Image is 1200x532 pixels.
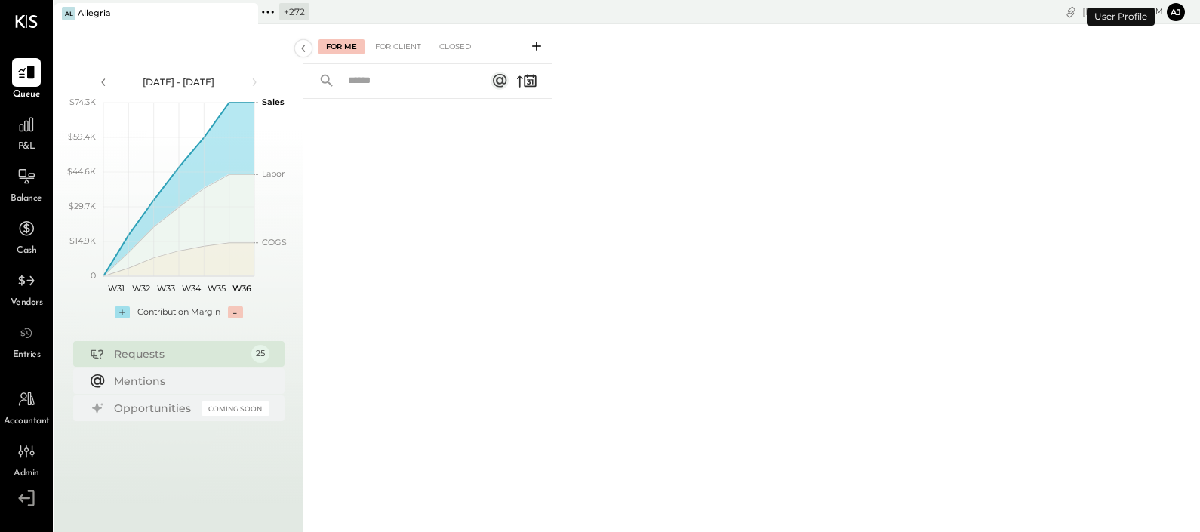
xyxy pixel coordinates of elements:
span: Queue [13,88,41,102]
text: Labor [262,168,285,179]
span: Vendors [11,297,43,310]
text: COGS [262,237,287,248]
div: copy link [1063,4,1078,20]
div: + 272 [279,3,309,20]
div: User Profile [1087,8,1155,26]
text: $59.4K [68,131,96,142]
a: Balance [1,162,52,206]
button: Aj [1167,3,1185,21]
div: Contribution Margin [137,306,220,318]
span: pm [1150,6,1163,17]
text: $44.6K [67,166,96,177]
text: Sales [262,97,285,107]
div: For Me [318,39,365,54]
div: 25 [251,345,269,363]
div: + [115,306,130,318]
div: Opportunities [114,401,194,416]
a: P&L [1,110,52,154]
text: W36 [232,283,251,294]
text: W34 [182,283,202,294]
text: W35 [208,283,226,294]
div: Coming Soon [202,401,269,416]
a: Entries [1,318,52,362]
div: Closed [432,39,478,54]
a: Admin [1,437,52,481]
div: For Client [368,39,429,54]
span: Accountant [4,415,50,429]
text: $29.7K [69,201,96,211]
div: [DATE] [1082,5,1163,19]
a: Vendors [1,266,52,310]
span: Balance [11,192,42,206]
div: - [228,306,243,318]
span: 8 : 31 [1118,5,1148,19]
a: Accountant [1,385,52,429]
text: $14.9K [69,235,96,246]
div: Mentions [114,374,262,389]
div: Requests [114,346,244,361]
a: Queue [1,58,52,102]
span: Admin [14,467,39,481]
span: Entries [13,349,41,362]
a: Cash [1,214,52,258]
span: P&L [18,140,35,154]
span: Cash [17,244,36,258]
text: W31 [107,283,124,294]
text: W33 [157,283,175,294]
text: W32 [132,283,150,294]
div: Allegria [78,8,111,20]
text: $74.3K [69,97,96,107]
text: 0 [91,270,96,281]
div: Al [62,7,75,20]
div: [DATE] - [DATE] [115,75,243,88]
